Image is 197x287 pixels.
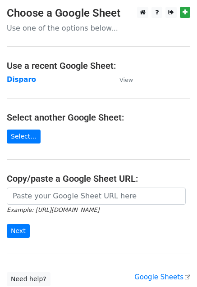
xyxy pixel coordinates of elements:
input: Paste your Google Sheet URL here [7,188,186,205]
small: Example: [URL][DOMAIN_NAME] [7,206,99,213]
h3: Choose a Google Sheet [7,7,190,20]
a: Need help? [7,272,50,286]
h4: Use a recent Google Sheet: [7,60,190,71]
a: Google Sheets [134,273,190,281]
a: Disparo [7,76,36,84]
small: View [119,76,133,83]
h4: Select another Google Sheet: [7,112,190,123]
input: Next [7,224,30,238]
p: Use one of the options below... [7,23,190,33]
h4: Copy/paste a Google Sheet URL: [7,173,190,184]
a: View [110,76,133,84]
a: Select... [7,130,41,143]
